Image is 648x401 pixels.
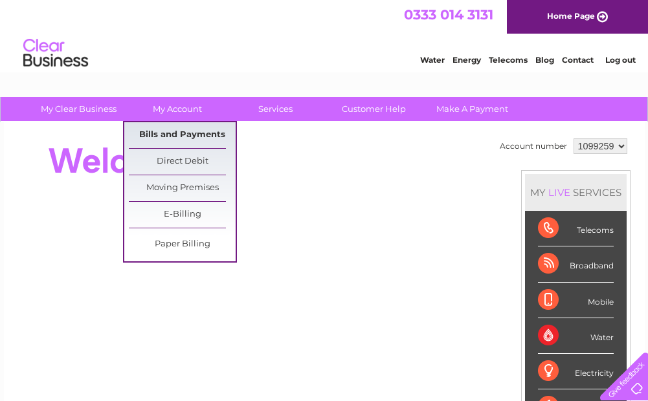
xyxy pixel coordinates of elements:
a: Services [222,97,329,121]
div: MY SERVICES [525,174,627,211]
a: Paper Billing [129,232,236,257]
a: Blog [535,55,554,65]
img: logo.png [23,34,89,73]
div: Telecoms [538,211,614,246]
td: Account number [497,135,570,157]
div: Broadband [538,246,614,282]
div: Water [538,318,614,354]
a: Water [420,55,445,65]
div: Clear Business is a trading name of Verastar Limited (registered in [GEOGRAPHIC_DATA] No. 3667643... [19,7,631,63]
a: Moving Premises [129,175,236,201]
a: Customer Help [320,97,427,121]
a: Bills and Payments [129,122,236,148]
a: Direct Debit [129,149,236,175]
a: Contact [562,55,594,65]
a: Telecoms [489,55,528,65]
div: Electricity [538,354,614,389]
a: My Clear Business [25,97,132,121]
a: Log out [605,55,636,65]
a: 0333 014 3131 [404,6,493,23]
a: Make A Payment [419,97,526,121]
a: My Account [124,97,230,121]
div: LIVE [546,186,573,199]
div: Mobile [538,283,614,318]
a: E-Billing [129,202,236,228]
a: Energy [452,55,481,65]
